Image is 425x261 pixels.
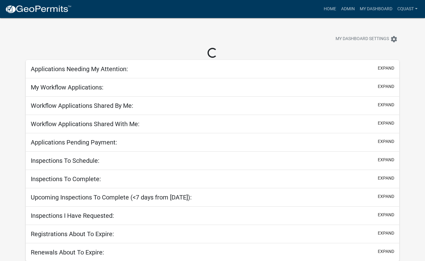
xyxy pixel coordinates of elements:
[31,139,117,146] h5: Applications Pending Payment:
[395,3,420,15] a: cquast
[339,3,357,15] a: Admin
[378,175,394,181] button: expand
[378,138,394,145] button: expand
[357,3,395,15] a: My Dashboard
[31,102,133,109] h5: Workflow Applications Shared By Me:
[31,84,103,91] h5: My Workflow Applications:
[378,157,394,163] button: expand
[378,212,394,218] button: expand
[390,35,398,43] i: settings
[31,120,139,128] h5: Workflow Applications Shared With Me:
[378,102,394,108] button: expand
[31,157,99,164] h5: Inspections To Schedule:
[336,35,389,43] span: My Dashboard Settings
[378,248,394,255] button: expand
[378,193,394,200] button: expand
[321,3,339,15] a: Home
[378,83,394,90] button: expand
[31,230,114,238] h5: Registrations About To Expire:
[31,175,101,183] h5: Inspections To Complete:
[378,65,394,71] button: expand
[331,33,403,45] button: My Dashboard Settingssettings
[31,212,114,219] h5: Inspections I Have Requested:
[378,120,394,126] button: expand
[31,249,104,256] h5: Renewals About To Expire:
[31,194,192,201] h5: Upcoming Inspections To Complete (<7 days from [DATE]):
[378,230,394,236] button: expand
[31,65,128,73] h5: Applications Needing My Attention:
